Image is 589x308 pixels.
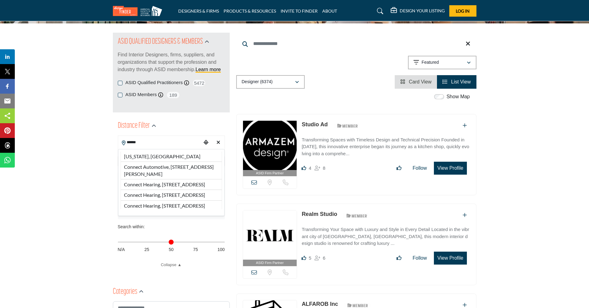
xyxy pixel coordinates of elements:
[334,122,361,130] img: ASID Members Badge Icon
[302,210,337,218] p: Realm Studio
[371,6,387,16] a: Search
[302,256,306,260] i: Likes
[118,246,125,253] span: N/A
[118,93,122,97] input: ASID Members checkbox
[126,91,157,98] label: ASID Members
[169,246,174,253] span: 50
[422,59,439,66] p: Featured
[409,252,431,264] button: Follow
[281,8,318,14] a: INVITE TO FINDER
[451,79,471,84] span: List View
[302,120,327,129] p: Studio Ad
[256,171,284,176] span: ASID Firm Partner
[302,211,337,217] a: Realm Studio
[118,51,225,73] p: Find Interior Designers, firms, suppliers, and organizations that support the profession and indu...
[463,123,467,128] a: Add To List
[121,152,222,162] li: [US_STATE], [GEOGRAPHIC_DATA]
[243,121,297,170] img: Studio Ad
[434,252,467,265] button: View Profile
[118,224,225,230] div: Search within:
[400,8,445,14] h5: DESIGN YOUR LISTING
[243,210,297,260] img: Realm Studio
[201,136,211,149] div: Choose your current location
[456,8,470,14] span: Log In
[121,190,222,200] li: Connect Hearing, [STREET_ADDRESS]
[463,213,467,218] a: Add To List
[393,252,406,264] button: Like listing
[463,302,467,308] a: Add To List
[118,149,224,216] div: Search Location
[193,246,198,253] span: 75
[323,165,325,171] span: 8
[315,164,325,172] div: Followers
[302,301,338,307] a: ALFAROB Inc
[322,8,337,14] a: ABOUT
[393,162,406,174] button: Like listing
[121,162,222,179] li: Connect Automotive, [STREET_ADDRESS][PERSON_NAME]
[302,226,470,247] p: Transforming Your Space with Luxury and Style in Every Detail Located in the vibrant city of [GEO...
[447,93,470,100] label: Show Map
[121,201,222,209] li: Connect Hearing, [STREET_ADDRESS]
[449,5,476,17] button: Log In
[242,79,273,85] p: Designer (6374)
[302,222,470,247] a: Transforming Your Space with Luxury and Style in Every Detail Located in the vibrant city of [GEO...
[243,210,297,266] a: ASID Firm Partner
[214,136,223,149] div: Clear search location
[256,260,284,265] span: ASID Firm Partner
[302,136,470,157] p: Transforming Spaces with Timeless Design and Technical Precision Founded in [DATE], this innovati...
[118,120,150,132] h2: Distance Filter
[192,79,206,87] span: 5472
[126,79,183,86] label: ASID Qualified Practitioners
[144,246,149,253] span: 25
[236,75,305,89] button: Designer (6374)
[236,36,476,51] input: Search Keyword
[118,136,201,148] input: Search Location
[409,162,431,174] button: Follow
[113,6,165,16] img: Site Logo
[217,246,224,253] span: 100
[437,75,476,89] li: List View
[323,255,325,261] span: 6
[315,254,325,262] div: Followers
[391,7,445,15] div: DESIGN YOUR LISTING
[113,286,137,298] h2: Categories
[309,255,311,261] span: 5
[434,162,467,175] button: View Profile
[166,91,180,99] span: 189
[343,212,371,219] img: ASID Members Badge Icon
[121,179,222,190] li: Connect Hearing, [STREET_ADDRESS]
[443,79,471,84] a: View List
[224,8,276,14] a: PRODUCTS & RESOURCES
[118,36,203,47] h2: ASID QUALIFIED DESIGNERS & MEMBERS
[408,56,476,69] button: Featured
[409,79,432,84] span: Card View
[118,81,122,85] input: ASID Qualified Practitioners checkbox
[302,121,327,128] a: Studio Ad
[400,79,431,84] a: View Card
[302,166,306,170] i: Likes
[118,262,225,268] a: Collapse ▲
[196,67,221,72] a: Learn more
[302,133,470,157] a: Transforming Spaces with Timeless Design and Technical Precision Founded in [DATE], this innovati...
[178,8,219,14] a: DESIGNERS & FIRMS
[395,75,437,89] li: Card View
[243,121,297,176] a: ASID Firm Partner
[309,165,311,171] span: 4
